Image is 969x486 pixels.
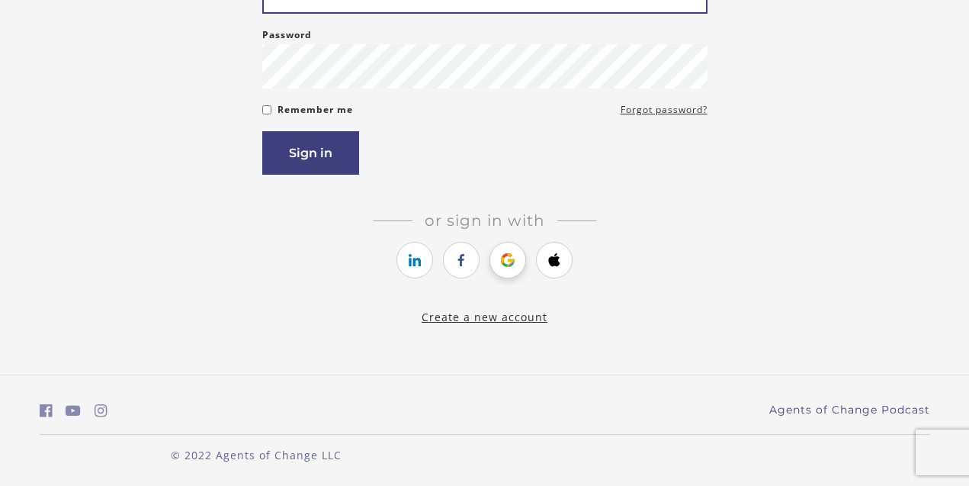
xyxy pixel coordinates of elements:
a: https://courses.thinkific.com/users/auth/google?ss%5Breferral%5D=&ss%5Buser_return_to%5D=&ss%5Bvi... [489,242,526,278]
a: https://www.youtube.com/c/AgentsofChangeTestPrepbyMeaganMitchell (Open in a new window) [66,400,81,422]
i: https://www.youtube.com/c/AgentsofChangeTestPrepbyMeaganMitchell (Open in a new window) [66,404,81,418]
span: Or sign in with [412,211,557,230]
i: https://www.facebook.com/groups/aswbtestprep (Open in a new window) [40,404,53,418]
a: Forgot password? [621,101,707,119]
a: Create a new account [422,310,547,324]
a: https://www.instagram.com/agentsofchangeprep/ (Open in a new window) [95,400,107,422]
a: Agents of Change Podcast [769,402,930,418]
a: https://courses.thinkific.com/users/auth/apple?ss%5Breferral%5D=&ss%5Buser_return_to%5D=&ss%5Bvis... [536,242,573,278]
label: Password [262,26,312,44]
button: Sign in [262,131,359,175]
a: https://www.facebook.com/groups/aswbtestprep (Open in a new window) [40,400,53,422]
label: Remember me [278,101,353,119]
i: https://www.instagram.com/agentsofchangeprep/ (Open in a new window) [95,404,107,418]
a: https://courses.thinkific.com/users/auth/linkedin?ss%5Breferral%5D=&ss%5Buser_return_to%5D=&ss%5B... [396,242,433,278]
a: https://courses.thinkific.com/users/auth/facebook?ss%5Breferral%5D=&ss%5Buser_return_to%5D=&ss%5B... [443,242,480,278]
p: © 2022 Agents of Change LLC [40,447,473,463]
